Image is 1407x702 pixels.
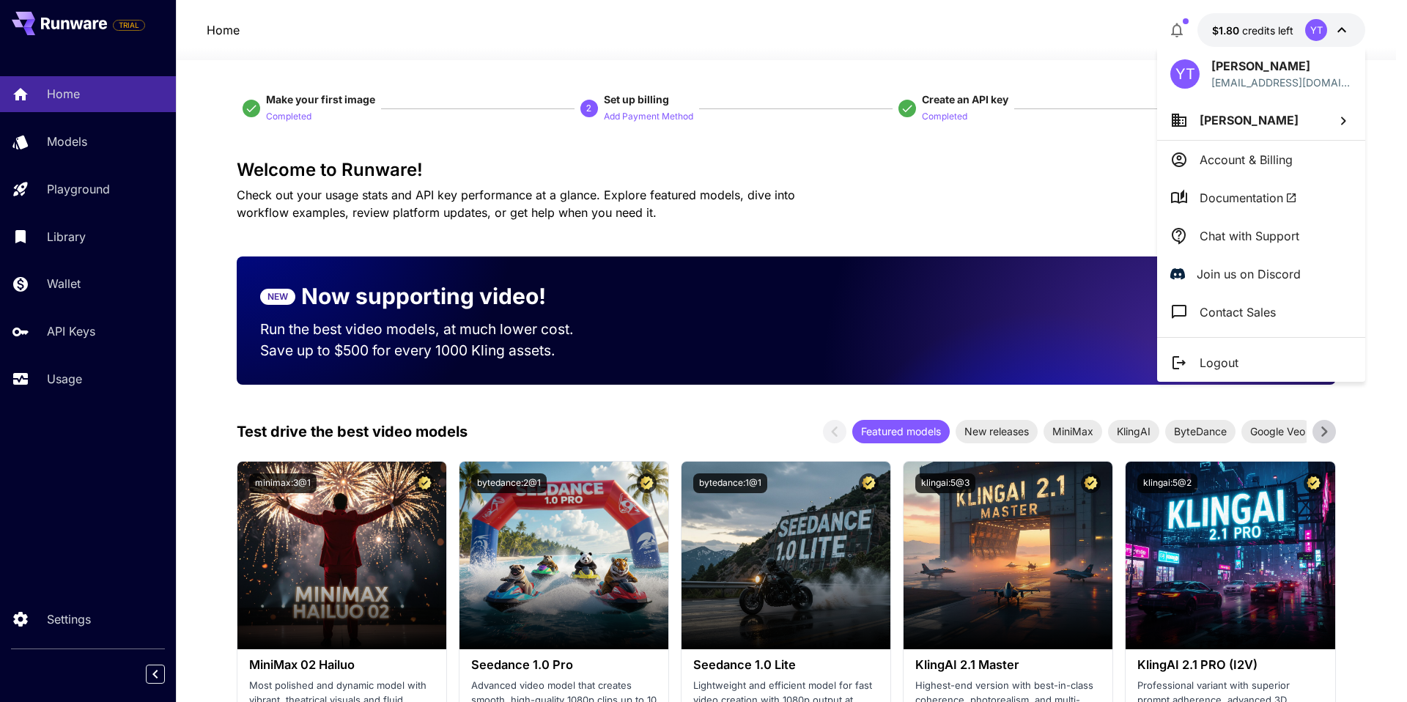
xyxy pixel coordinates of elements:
p: [PERSON_NAME] [1211,57,1352,75]
p: [EMAIL_ADDRESS][DOMAIN_NAME] [1211,75,1352,90]
span: [PERSON_NAME] [1200,113,1299,128]
span: Documentation [1200,189,1297,207]
p: Account & Billing [1200,151,1293,169]
p: Join us on Discord [1197,265,1301,283]
div: info@ttmtothemoonontop.com [1211,75,1352,90]
p: Logout [1200,354,1238,372]
p: Chat with Support [1200,227,1299,245]
p: Contact Sales [1200,303,1276,321]
button: [PERSON_NAME] [1157,100,1365,140]
div: YT [1170,59,1200,89]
